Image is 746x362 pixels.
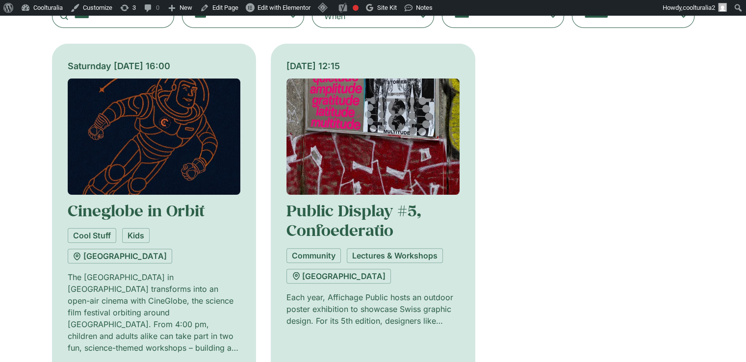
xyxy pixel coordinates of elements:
[68,228,116,243] a: Cool Stuff
[194,9,273,23] textarea: Search
[257,4,310,11] span: Edit with Elementor
[347,248,443,263] a: Lectures & Workshops
[683,4,715,11] span: coolturalia2
[286,248,341,263] a: Community
[286,291,460,327] p: Each year, Affichage Public hosts an outdoor poster exhibition to showcase Swiss graphic design. ...
[353,5,359,11] div: Needs improvement
[286,59,460,73] div: [DATE] 12:15
[286,269,391,284] a: [GEOGRAPHIC_DATA]
[286,78,460,195] img: Coolturalia - Affichage Public #5, Confoederatio
[377,4,397,11] span: Site Kit
[68,271,241,354] p: The [GEOGRAPHIC_DATA] in [GEOGRAPHIC_DATA] transforms into an open-air cinema with CineGlobe, the...
[454,9,533,23] textarea: Search
[286,200,421,240] a: Public Display #5, Confoederatio
[584,9,663,23] textarea: Search
[122,228,150,243] a: Kids
[68,59,241,73] div: Saturnday [DATE] 16:00
[68,200,205,221] a: Cineglobe in Orbit
[68,249,172,263] a: [GEOGRAPHIC_DATA]
[324,10,345,22] div: When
